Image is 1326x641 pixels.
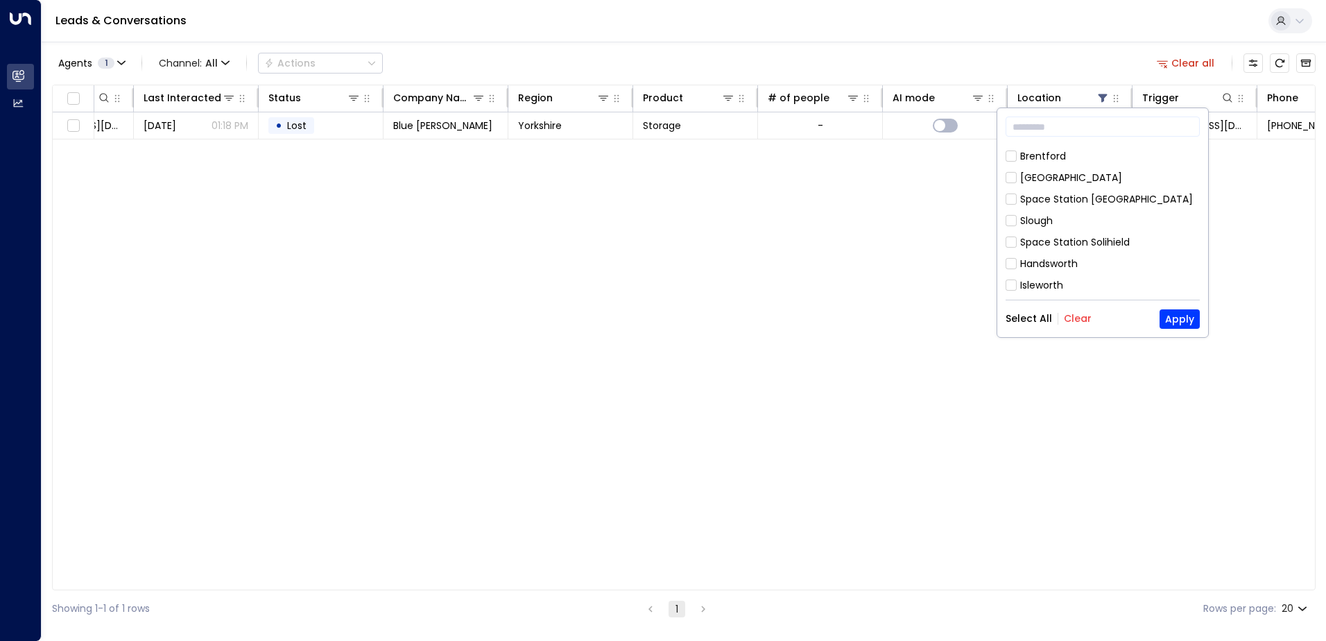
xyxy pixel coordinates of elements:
[1203,601,1276,616] label: Rows per page:
[212,119,248,133] p: 01:18 PM
[1282,599,1310,619] div: 20
[643,89,683,106] div: Product
[64,90,82,108] span: Toggle select all
[643,119,681,133] span: Storage
[205,58,218,69] span: All
[643,89,735,106] div: Product
[1020,192,1193,207] div: Space Station [GEOGRAPHIC_DATA]
[1006,257,1200,271] div: Handsworth
[1020,235,1130,250] div: Space Station Solihield
[268,89,301,106] div: Status
[144,89,221,106] div: Last Interacted
[1270,53,1289,73] span: Refresh
[818,119,823,133] div: -
[1020,278,1063,293] div: Isleworth
[52,53,130,73] button: Agents1
[52,601,150,616] div: Showing 1-1 of 1 rows
[1020,149,1066,164] div: Brentford
[1006,235,1200,250] div: Space Station Solihield
[1243,53,1263,73] button: Customize
[1017,89,1110,106] div: Location
[153,53,235,73] span: Channel:
[1296,53,1316,73] button: Archived Leads
[258,53,383,74] div: Button group with a nested menu
[1020,214,1053,228] div: Slough
[518,89,610,106] div: Region
[393,119,492,133] span: Blue Wilson
[893,89,985,106] div: AI mode
[1142,89,1179,106] div: Trigger
[64,117,82,135] span: Toggle select row
[393,89,472,106] div: Company Name
[1017,89,1061,106] div: Location
[58,58,92,68] span: Agents
[642,600,712,617] nav: pagination navigation
[893,89,935,106] div: AI mode
[287,119,307,133] span: Lost
[1006,214,1200,228] div: Slough
[669,601,685,617] button: page 1
[1151,53,1221,73] button: Clear all
[264,57,316,69] div: Actions
[393,89,485,106] div: Company Name
[768,89,860,106] div: # of people
[1064,313,1092,324] button: Clear
[1020,171,1122,185] div: [GEOGRAPHIC_DATA]
[1006,149,1200,164] div: Brentford
[98,58,114,69] span: 1
[144,89,236,106] div: Last Interacted
[1006,278,1200,293] div: Isleworth
[518,119,562,133] span: Yorkshire
[1267,89,1298,106] div: Phone
[1006,171,1200,185] div: [GEOGRAPHIC_DATA]
[55,12,187,28] a: Leads & Conversations
[153,53,235,73] button: Channel:All
[268,89,361,106] div: Status
[1160,309,1200,329] button: Apply
[1142,89,1234,106] div: Trigger
[518,89,553,106] div: Region
[144,119,176,133] span: Aug 02, 2025
[1006,192,1200,207] div: Space Station [GEOGRAPHIC_DATA]
[258,53,383,74] button: Actions
[768,89,829,106] div: # of people
[275,114,282,137] div: •
[1020,257,1078,271] div: Handsworth
[1006,313,1052,324] button: Select All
